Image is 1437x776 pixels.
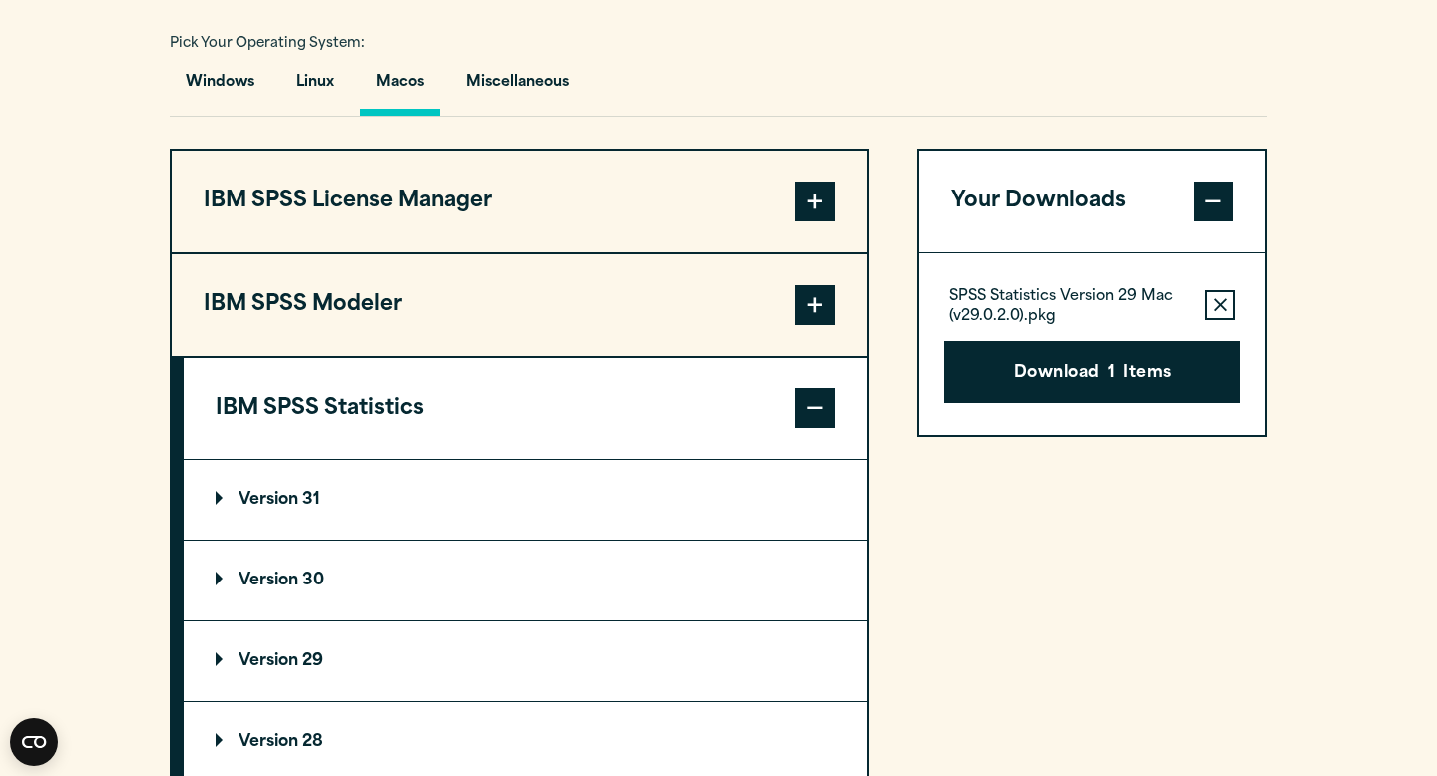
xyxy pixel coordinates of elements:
button: Linux [280,59,350,116]
button: Windows [170,59,270,116]
span: Pick Your Operating System: [170,37,365,50]
p: Version 28 [216,734,323,750]
summary: Version 31 [184,460,867,540]
button: Open CMP widget [10,718,58,766]
button: Download1Items [944,341,1240,403]
button: IBM SPSS License Manager [172,151,867,252]
div: Your Downloads [919,252,1265,435]
button: Miscellaneous [450,59,585,116]
p: Version 31 [216,492,320,508]
summary: Version 29 [184,621,867,701]
span: 1 [1108,361,1115,387]
button: Your Downloads [919,151,1265,252]
p: Version 30 [216,573,324,588]
p: SPSS Statistics Version 29 Mac (v29.0.2.0).pkg [949,287,1190,327]
button: Macos [360,59,440,116]
summary: Version 30 [184,541,867,620]
p: Version 29 [216,653,323,669]
button: IBM SPSS Modeler [172,254,867,356]
button: IBM SPSS Statistics [184,358,867,460]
